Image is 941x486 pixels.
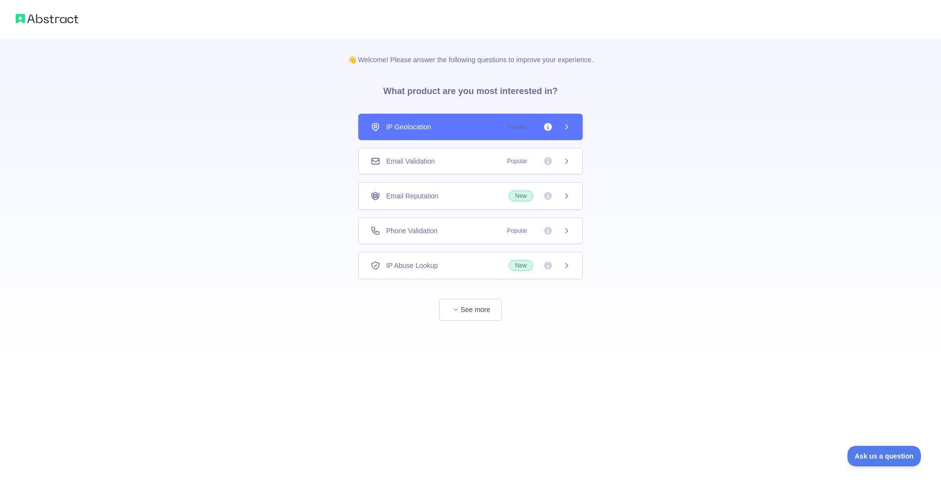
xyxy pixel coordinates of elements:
span: Email Reputation [386,191,439,201]
p: 👋 Welcome! Please answer the following questions to improve your experience. [332,39,609,65]
span: Email Validation [386,156,435,166]
span: IP Abuse Lookup [386,261,438,270]
span: New [509,260,533,271]
iframe: Toggle Customer Support [847,446,921,466]
span: Phone Validation [386,226,438,236]
h3: What product are you most interested in? [368,65,573,114]
span: New [509,191,533,201]
span: Popular [501,156,533,166]
button: See more [439,299,502,321]
span: IP Geolocation [386,122,431,132]
img: Abstract logo [16,12,78,25]
span: Popular [501,122,533,132]
span: Popular [501,226,533,236]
